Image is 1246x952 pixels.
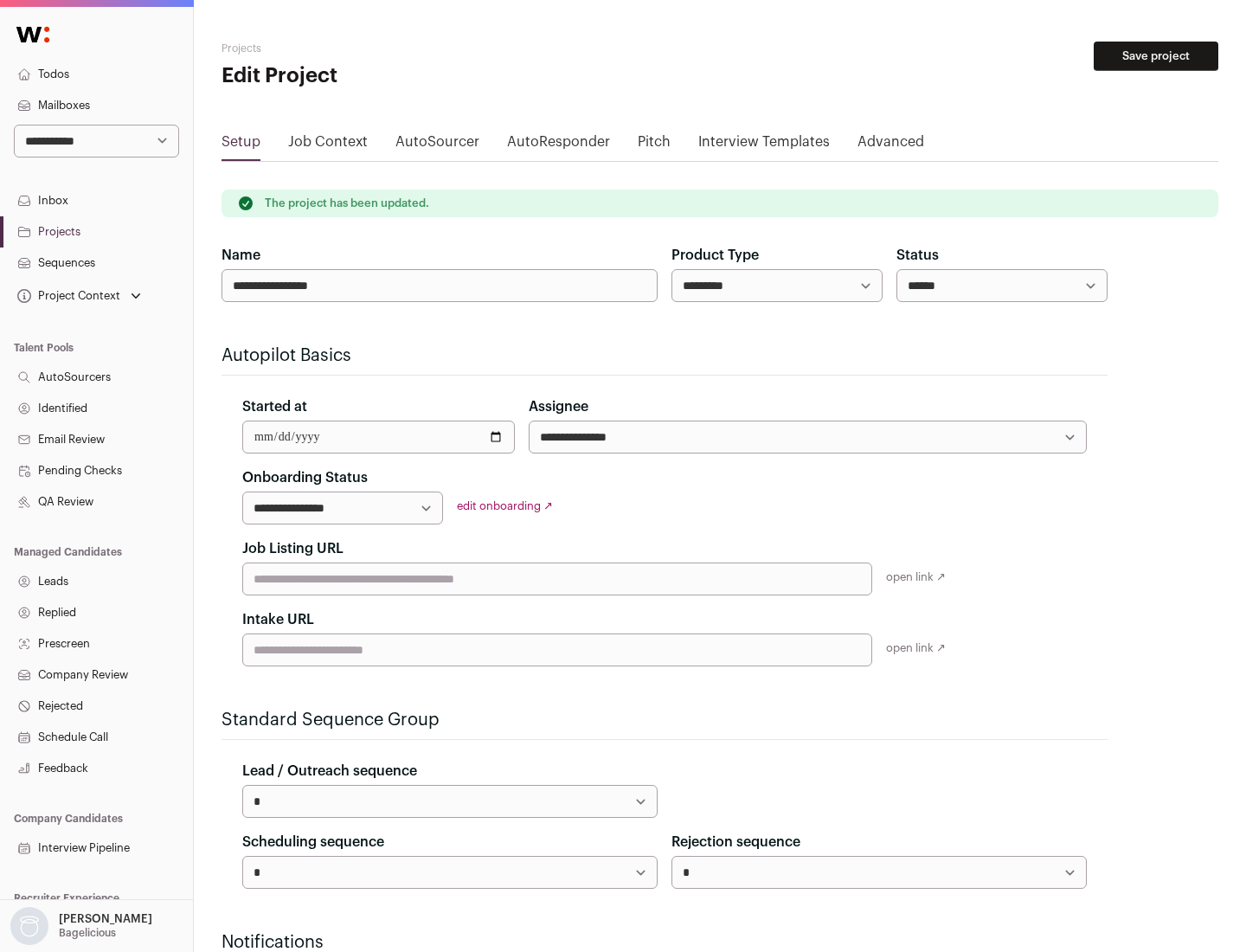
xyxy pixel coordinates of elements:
button: Open dropdown [7,907,156,945]
label: Lead / Outreach sequence [242,761,417,782]
a: AutoResponder [507,132,610,159]
a: Pitch [638,132,671,159]
p: [PERSON_NAME] [59,912,152,926]
a: Setup [222,132,260,159]
label: Onboarding Status [242,467,368,488]
label: Product Type [671,245,759,266]
a: Advanced [857,132,924,159]
h2: Autopilot Basics [222,344,1108,368]
label: Status [896,245,939,266]
button: Open dropdown [14,284,145,308]
div: Project Context [14,289,120,303]
label: Started at [242,396,307,417]
h1: Edit Project [222,62,554,90]
label: Assignee [529,396,588,417]
h2: Projects [222,42,554,55]
p: The project has been updated. [265,196,429,210]
img: Wellfound [7,17,59,52]
label: Job Listing URL [242,538,344,559]
label: Name [222,245,260,266]
a: Job Context [288,132,368,159]
a: Interview Templates [698,132,830,159]
label: Scheduling sequence [242,832,384,852]
a: AutoSourcer [395,132,479,159]
a: edit onboarding ↗ [457,500,553,511]
label: Intake URL [242,609,314,630]
p: Bagelicious [59,926,116,940]
h2: Standard Sequence Group [222,708,1108,732]
label: Rejection sequence [671,832,800,852]
button: Save project [1094,42,1218,71]
img: nopic.png [10,907,48,945]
